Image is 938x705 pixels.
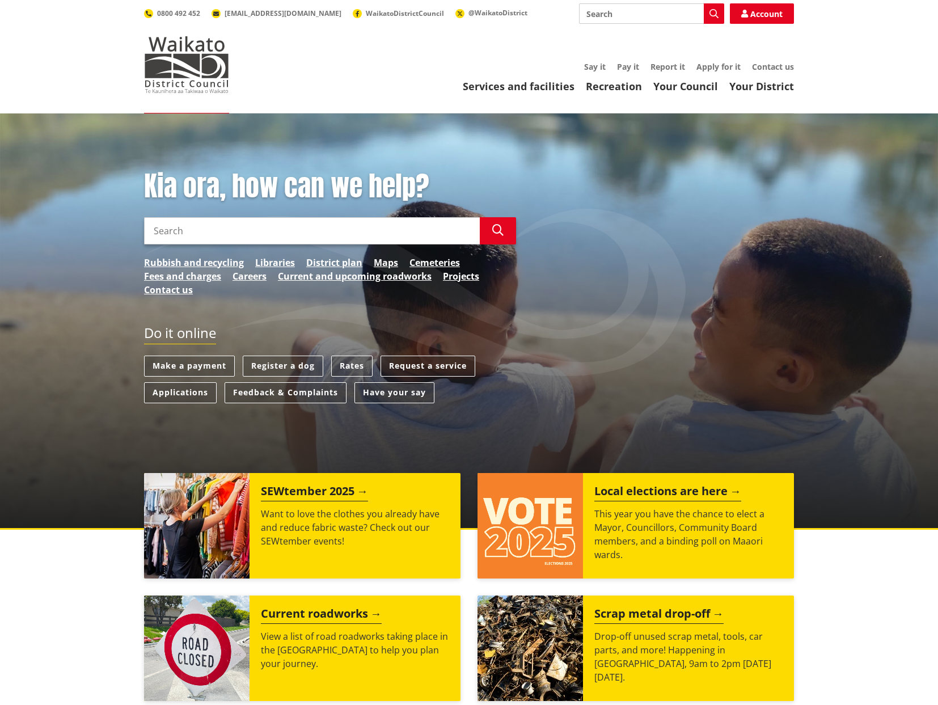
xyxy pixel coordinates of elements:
a: Have your say [354,382,434,403]
a: Libraries [255,256,295,269]
img: SEWtember [144,473,250,579]
p: Drop-off unused scrap metal, tools, car parts, and more! Happening in [GEOGRAPHIC_DATA], 9am to 2... [594,630,783,684]
img: Waikato District Council - Te Kaunihera aa Takiwaa o Waikato [144,36,229,93]
a: A massive pile of rusted scrap metal, including wheels and various industrial parts, under a clea... [478,596,794,701]
img: Road closed sign [144,596,250,701]
h2: Scrap metal drop-off [594,607,724,624]
a: Fees and charges [144,269,221,283]
h2: Current roadworks [261,607,382,624]
a: Apply for it [696,61,741,72]
a: Pay it [617,61,639,72]
span: [EMAIL_ADDRESS][DOMAIN_NAME] [225,9,341,18]
a: Current and upcoming roadworks [278,269,432,283]
h1: Kia ora, how can we help? [144,170,516,203]
img: Scrap metal collection [478,596,583,701]
a: Projects [443,269,479,283]
a: Services and facilities [463,79,574,93]
h2: Local elections are here [594,484,741,501]
a: Contact us [752,61,794,72]
a: Report it [650,61,685,72]
a: 0800 492 452 [144,9,200,18]
h2: SEWtember 2025 [261,484,368,501]
a: Register a dog [243,356,323,377]
span: 0800 492 452 [157,9,200,18]
a: WaikatoDistrictCouncil [353,9,444,18]
p: Want to love the clothes you already have and reduce fabric waste? Check out our SEWtember events! [261,507,449,548]
p: This year you have the chance to elect a Mayor, Councillors, Community Board members, and a bindi... [594,507,783,562]
a: Cemeteries [409,256,460,269]
a: Applications [144,382,217,403]
a: Your Council [653,79,718,93]
a: Careers [233,269,267,283]
a: Feedback & Complaints [225,382,347,403]
h2: Do it online [144,325,216,345]
a: SEWtember 2025 Want to love the clothes you already have and reduce fabric waste? Check out our S... [144,473,460,579]
a: Account [730,3,794,24]
a: Contact us [144,283,193,297]
a: Rubbish and recycling [144,256,244,269]
input: Search input [144,217,480,244]
a: Recreation [586,79,642,93]
a: @WaikatoDistrict [455,8,527,18]
a: Request a service [381,356,475,377]
a: Make a payment [144,356,235,377]
a: District plan [306,256,362,269]
img: Vote 2025 [478,473,583,579]
a: Say it [584,61,606,72]
a: Your District [729,79,794,93]
a: Current roadworks View a list of road roadworks taking place in the [GEOGRAPHIC_DATA] to help you... [144,596,460,701]
a: Maps [374,256,398,269]
input: Search input [579,3,724,24]
a: [EMAIL_ADDRESS][DOMAIN_NAME] [212,9,341,18]
a: Local elections are here This year you have the chance to elect a Mayor, Councillors, Community B... [478,473,794,579]
span: @WaikatoDistrict [468,8,527,18]
a: Rates [331,356,373,377]
span: WaikatoDistrictCouncil [366,9,444,18]
p: View a list of road roadworks taking place in the [GEOGRAPHIC_DATA] to help you plan your journey. [261,630,449,670]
